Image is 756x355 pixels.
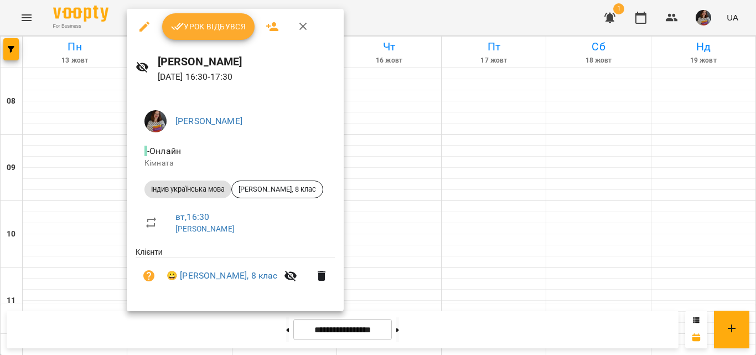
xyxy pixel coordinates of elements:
ul: Клієнти [136,246,335,298]
span: - Онлайн [144,146,183,156]
p: [DATE] 16:30 - 17:30 [158,70,335,84]
button: Урок відбувся [162,13,255,40]
button: Візит ще не сплачено. Додати оплату? [136,263,162,289]
span: Індив українська мова [144,184,231,194]
h6: [PERSON_NAME] [158,53,335,70]
a: вт , 16:30 [175,212,209,222]
p: Кімната [144,158,326,169]
img: 4d3bcc947d56d787aa4798069d7b122d.jpg [144,110,167,132]
div: [PERSON_NAME], 8 клас [231,181,323,198]
span: Урок відбувся [171,20,246,33]
a: 😀 [PERSON_NAME], 8 клас [167,269,277,282]
a: [PERSON_NAME] [175,224,235,233]
a: [PERSON_NAME] [175,116,242,126]
span: [PERSON_NAME], 8 клас [232,184,323,194]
